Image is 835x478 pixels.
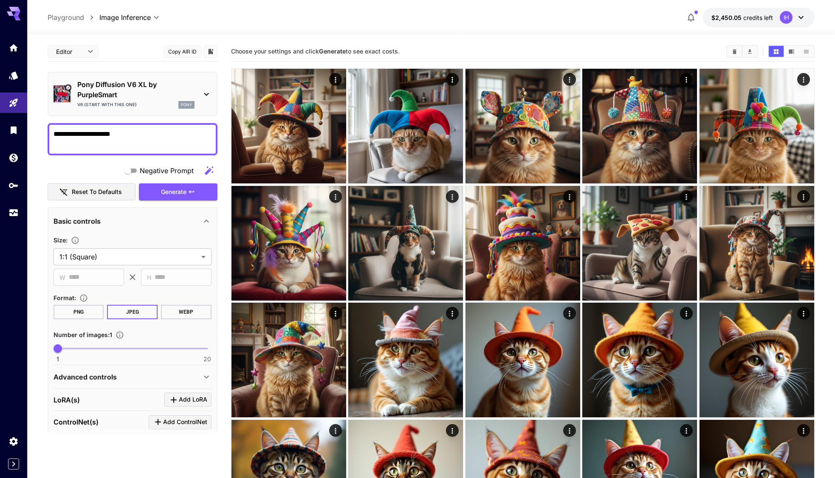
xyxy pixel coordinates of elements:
div: Actions [329,307,342,320]
span: Negative Prompt [140,166,194,176]
img: 2Q== [231,69,346,183]
button: Clear All [727,46,742,57]
div: $2,450.04536 [711,13,773,22]
span: H [147,273,151,282]
button: Adjust the dimensions of the generated image by specifying its width and height in pixels, or sel... [68,236,83,245]
button: Choose the file format for the output image. [76,294,91,302]
div: Verified workingPony Diffusion V6 XL by PurpleSmartV6 (start with this one)pony [54,76,212,112]
div: Actions [797,190,810,203]
img: Z [582,303,697,417]
div: Actions [563,307,576,320]
span: Choose your settings and click to see exact costs. [231,48,400,55]
button: Copy AIR ID [164,45,202,58]
button: Show media in video view [784,46,799,57]
p: Basic controls [54,216,101,226]
img: 9k= [348,69,463,183]
span: Format : [54,294,76,301]
button: WEBP [161,305,212,319]
button: Click to add ControlNet [149,415,212,429]
div: Basic controls [54,211,212,231]
div: Actions [680,190,693,203]
p: V6 (start with this one) [77,101,137,108]
button: Expand sidebar [8,458,19,470]
div: Actions [329,73,342,86]
div: Actions [446,424,459,437]
div: Advanced controls [54,367,212,387]
div: Usage [8,208,19,218]
img: 9k= [348,186,463,301]
div: Actions [563,424,576,437]
img: 2Q== [465,303,580,417]
span: 1:1 (Square) [59,252,198,262]
button: PNG [54,305,104,319]
button: Reset to defaults [48,183,136,201]
button: Add to library [207,46,214,56]
img: 2Q== [465,69,580,183]
img: Z [231,303,346,417]
div: Actions [563,73,576,86]
button: Download All [742,46,757,57]
div: IH [780,11,793,24]
span: W [59,273,65,282]
div: Actions [446,307,459,320]
span: $2,450.05 [711,14,743,21]
span: credits left [743,14,773,21]
div: Actions [446,73,459,86]
div: Models [8,70,19,81]
button: Specify how many images to generate in a single request. Each image generation will be charged se... [112,331,127,339]
img: Z [465,186,580,301]
span: 20 [203,355,211,363]
span: Image Inference [99,12,151,22]
div: Actions [797,73,810,86]
span: Add LoRA [179,394,207,405]
button: Click to add LoRA [164,393,212,407]
img: 9k= [348,303,463,417]
iframe: Chat Widget [793,437,835,478]
img: 2Q== [700,303,814,417]
span: 1 [56,355,59,363]
img: 9k= [700,69,814,183]
div: Clear AllDownload All [726,45,758,58]
button: Show media in list view [799,46,814,57]
img: 9k= [582,186,697,301]
button: Verified working [65,84,71,91]
img: Z [700,186,814,301]
div: Actions [797,424,810,437]
div: Actions [680,424,693,437]
span: Editor [56,47,82,56]
div: Library [8,125,19,135]
p: Pony Diffusion V6 XL by PurpleSmart [77,79,195,100]
p: pony [181,102,192,108]
img: 2Q== [231,186,346,301]
div: Playground [8,98,19,108]
div: API Keys [8,180,19,191]
button: Show media in grid view [769,46,784,57]
p: Advanced controls [54,372,117,382]
button: Generate [139,183,217,201]
div: Actions [680,307,693,320]
div: Actions [680,73,693,86]
span: Generate [161,187,186,197]
img: 9k= [582,69,697,183]
div: Show media in grid viewShow media in video viewShow media in list view [768,45,815,58]
div: Home [8,42,19,53]
span: Number of images : 1 [54,331,112,338]
div: Actions [329,190,342,203]
p: ControlNet(s) [54,417,99,427]
b: Generate [319,48,346,55]
div: Wallet [8,152,19,163]
p: LoRA(s) [54,395,80,405]
span: Size : [54,236,68,244]
div: Actions [446,190,459,203]
span: Add ControlNet [163,417,207,427]
a: Playground [48,12,84,22]
div: Actions [329,424,342,437]
div: Actions [797,307,810,320]
div: Actions [563,190,576,203]
nav: breadcrumb [48,12,99,22]
button: JPEG [107,305,158,319]
button: $2,450.04536IH [703,8,815,27]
